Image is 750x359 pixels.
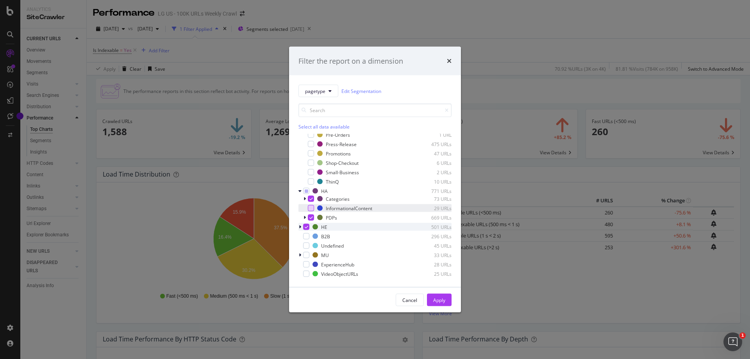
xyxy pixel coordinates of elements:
div: Cancel [402,296,417,303]
span: 1 [739,332,746,339]
span: pagetype [305,88,325,94]
div: HE [321,223,327,230]
div: MU [321,252,329,258]
div: 296 URLs [413,233,452,239]
iframe: Intercom live chat [723,332,742,351]
div: ExperienceHub [321,261,354,268]
div: ThinQ [326,178,339,185]
div: 25 URLs [413,270,452,277]
button: Apply [427,294,452,306]
div: modal [289,46,461,313]
div: 33 URLs [413,252,452,258]
div: 47 URLs [413,150,452,157]
div: 669 URLs [413,214,452,221]
div: 10 URLs [413,178,452,185]
div: 6 URLs [413,159,452,166]
div: Shop-Checkout [326,159,359,166]
div: 501 URLs [413,223,452,230]
button: Cancel [396,294,424,306]
div: 29 URLs [413,205,452,211]
div: PDPs [326,214,337,221]
div: 28 URLs [413,261,452,268]
div: 1 URL [413,131,452,138]
div: times [447,56,452,66]
div: VideoObjectURLs [321,270,358,277]
div: Undefined [321,242,344,249]
div: 475 URLs [413,141,452,147]
div: Categories [326,195,350,202]
div: Select all data available [298,123,452,130]
div: 771 URLs [413,188,452,194]
a: Edit Segmentation [341,87,381,95]
input: Search [298,104,452,117]
div: HA [321,188,328,194]
div: 73 URLs [413,195,452,202]
div: Filter the report on a dimension [298,56,403,66]
div: Pre-Orders [326,131,350,138]
div: Apply [433,296,445,303]
div: 2 URLs [413,169,452,175]
div: Press-Release [326,141,357,147]
div: Promotions [326,150,351,157]
button: pagetype [298,85,338,97]
div: B2B [321,233,330,239]
div: InformationalContent [326,205,372,211]
div: 45 URLs [413,242,452,249]
div: Small-Business [326,169,359,175]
